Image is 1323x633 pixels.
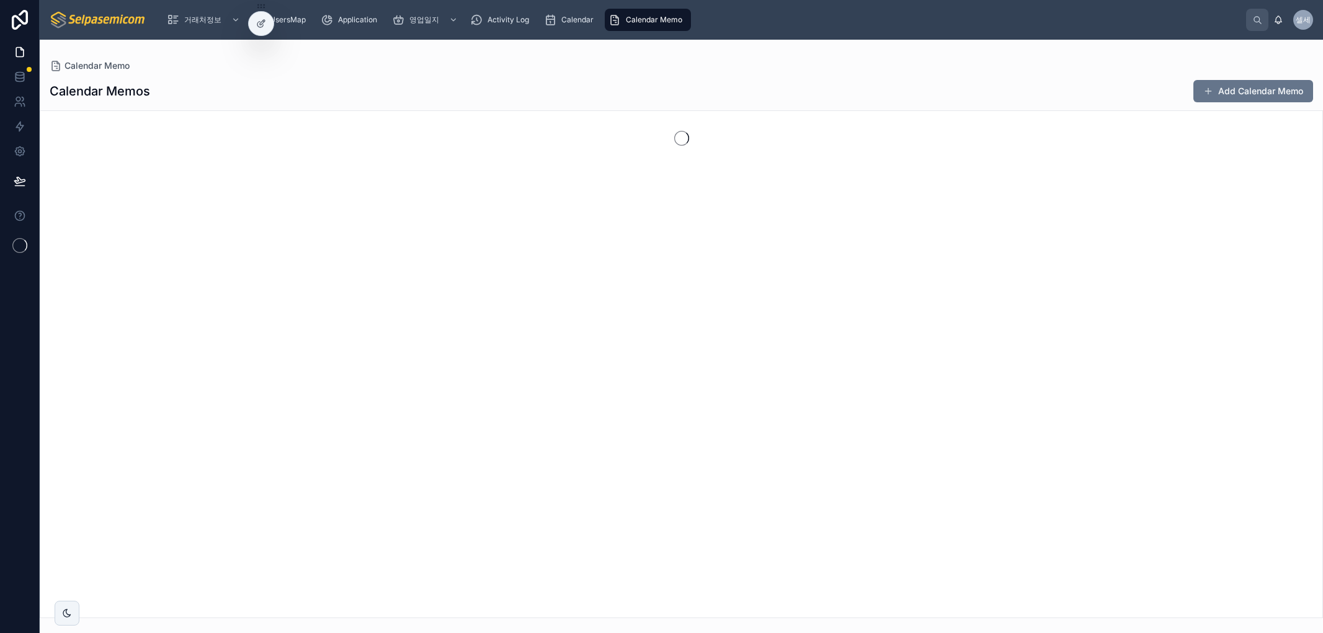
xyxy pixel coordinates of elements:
[605,9,691,31] a: Calendar Memo
[626,15,682,25] span: Calendar Memo
[65,60,130,72] span: Calendar Memo
[50,82,150,100] h1: Calendar Memos
[338,15,377,25] span: Application
[561,15,594,25] span: Calendar
[157,6,1246,33] div: scrollable content
[540,9,602,31] a: Calendar
[50,60,130,72] a: Calendar Memo
[1193,80,1313,102] button: Add Calendar Memo
[163,9,246,31] a: 거래처정보
[388,9,464,31] a: 영업일지
[249,9,314,31] a: UsersMap
[488,15,529,25] span: Activity Log
[409,15,439,25] span: 영업일지
[466,9,538,31] a: Activity Log
[50,10,147,30] img: App logo
[1296,15,1311,25] span: 셀세
[317,9,386,31] a: Application
[270,15,306,25] span: UsersMap
[184,15,221,25] span: 거래처정보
